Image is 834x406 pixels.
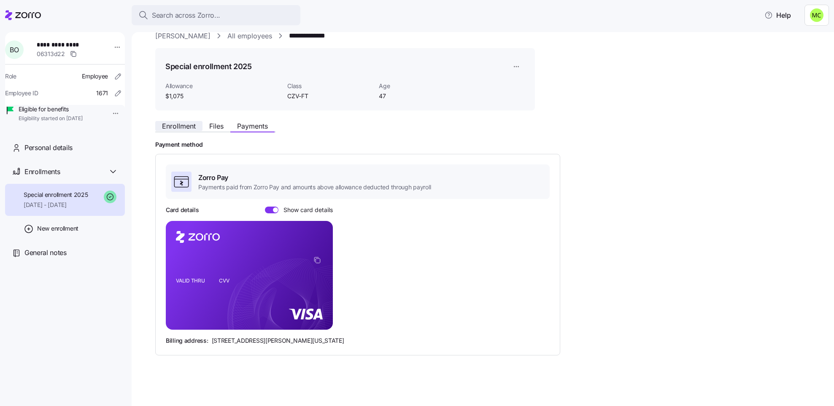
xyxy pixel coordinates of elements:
tspan: VALID THRU [176,277,205,284]
span: 06313d22 [37,50,65,58]
span: New enrollment [37,224,78,233]
span: Payments paid from Zorro Pay and amounts above allowance deducted through payroll [198,183,431,191]
h3: Card details [166,206,199,214]
span: Search across Zorro... [152,10,220,21]
span: Class [287,82,372,90]
h2: Payment method [155,141,822,149]
span: $1,075 [165,92,281,100]
span: Personal details [24,143,73,153]
tspan: CVV [219,277,229,284]
span: Employee ID [5,89,38,97]
span: Age [379,82,464,90]
span: Payments [237,123,268,129]
span: B O [10,46,19,53]
span: Eligibility started on [DATE] [19,115,83,122]
span: Files [209,123,224,129]
img: fb6fbd1e9160ef83da3948286d18e3ea [810,8,823,22]
span: Help [764,10,791,20]
span: Billing address: [166,336,208,345]
span: [DATE] - [DATE] [24,201,88,209]
span: Enrollment [162,123,196,129]
span: Enrollments [24,167,60,177]
span: Employee [82,72,108,81]
span: CZV-FT [287,92,372,100]
span: Special enrollment 2025 [24,191,88,199]
span: Zorro Pay [198,172,431,183]
a: All employees [227,31,272,41]
span: 1671 [96,89,108,97]
span: Eligible for benefits [19,105,83,113]
span: General notes [24,247,67,258]
span: 47 [379,92,464,100]
button: copy-to-clipboard [313,256,321,264]
span: Role [5,72,16,81]
span: [STREET_ADDRESS][PERSON_NAME][US_STATE] [212,336,344,345]
h1: Special enrollment 2025 [165,61,252,72]
span: Show card details [278,207,333,213]
button: Help [758,7,798,24]
button: Search across Zorro... [132,5,300,25]
a: [PERSON_NAME] [155,31,211,41]
span: Allowance [165,82,281,90]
